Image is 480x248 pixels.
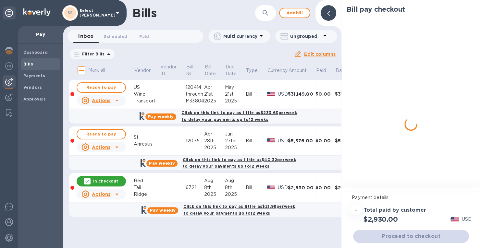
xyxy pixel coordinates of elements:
[363,207,426,213] h3: Total paid by customer
[88,67,105,74] p: Mark all
[134,184,160,191] div: Tail
[246,91,267,98] div: Bill
[205,64,216,77] p: Bill Date
[225,91,246,98] div: 21st
[336,67,354,74] p: Balance
[246,184,267,191] div: Bill
[134,141,160,148] div: Agrestis
[316,67,326,74] p: Paid
[186,84,204,104] div: 120414 through M33804
[315,137,335,144] div: $0.00
[335,137,363,144] div: $5,376.00
[204,98,225,104] div: 2025
[5,62,13,70] img: Foreign exchange
[335,91,363,97] div: $31,149.80
[148,114,174,119] b: Pay weekly
[450,217,459,221] img: USD
[23,8,51,16] img: Logo
[23,97,46,101] b: Approvals
[288,137,315,144] div: $5,376.00
[186,137,204,144] div: 12075
[225,131,246,137] div: Jun
[23,31,58,38] p: Pay
[183,204,295,216] b: Click on this link to pay as little as $21.98 per week to delay your payments up to 12 weeks
[160,64,185,77] span: Vendor ID
[186,64,203,77] span: Bill №
[225,177,246,184] div: Aug
[68,10,73,15] b: SS
[278,184,288,191] p: USD
[267,185,276,190] img: USD
[3,6,16,19] div: Unpin categories
[225,98,246,104] div: 2025
[80,8,112,18] p: Select [PERSON_NAME]
[225,137,246,144] div: 27th
[82,130,120,138] span: Ready to pay
[315,184,335,191] div: $0.00
[225,184,246,191] div: 8th
[335,184,363,191] div: $2,930.00
[225,64,237,77] p: Due Date
[80,51,105,57] p: Filter Bills
[204,91,225,98] div: 21st
[134,177,160,184] div: Red
[77,82,126,93] button: Ready to pay
[225,144,246,151] div: 2025
[134,67,159,74] span: Vendor
[204,131,225,137] div: Apr
[316,67,335,74] span: Paid
[204,191,225,198] div: 2025
[351,205,361,215] div: =
[288,91,315,97] div: $31,149.80
[246,67,266,74] span: Type
[134,91,160,98] div: Wine
[288,184,315,191] div: $2,930.00
[279,8,310,18] button: Addbill
[77,129,126,139] button: Ready to pay
[278,91,288,98] p: USD
[363,215,398,223] h2: $2,930.00
[285,9,304,17] span: Add bill
[150,208,176,213] b: Pay weekly
[225,84,246,91] div: May
[225,64,245,77] span: Due Date
[246,137,267,144] div: Bill
[336,67,362,74] span: Balance
[278,137,288,144] p: USD
[92,98,110,103] u: Actions
[181,110,297,122] b: Click on this link to pay as little as $233.63 per week to delay your payments up to 12 weeks
[246,67,258,74] p: Type
[134,191,160,198] div: Ridge
[186,64,195,77] p: Bill №
[23,50,48,55] b: Dashboard
[205,64,225,77] span: Bill Date
[139,33,149,40] span: Paid
[132,6,156,20] h1: Bills
[183,157,296,169] b: Click on this link to pay as little as $40.32 per week to delay your payments up to 12 weeks
[304,52,336,57] u: Edit columns
[82,84,120,91] span: Ready to pay
[223,33,257,40] p: Multi currency
[78,32,93,41] span: Inbox
[134,98,160,104] div: Transport
[204,84,225,91] div: Apr
[204,144,225,151] div: 2025
[23,73,45,78] b: Payments
[104,33,127,40] span: Scheduled
[23,62,33,66] b: Bills
[186,184,204,191] div: 6721
[204,184,225,191] div: 8th
[289,67,307,74] p: Amount
[93,178,118,184] p: In checkout
[352,194,470,201] p: Payment details
[315,91,335,97] div: $0.00
[92,192,110,197] u: Actions
[267,92,276,96] img: USD
[267,138,276,143] img: USD
[160,64,177,77] p: Vendor ID
[267,67,287,74] p: Currency
[225,191,246,198] div: 2025
[134,67,151,74] p: Vendor
[134,134,160,141] div: St.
